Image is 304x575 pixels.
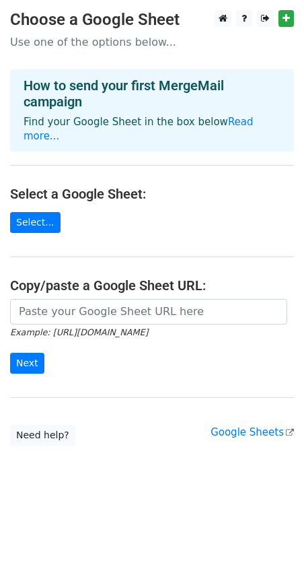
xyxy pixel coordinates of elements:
h4: Select a Google Sheet: [10,186,294,202]
p: Use one of the options below... [10,35,294,49]
input: Paste your Google Sheet URL here [10,299,287,325]
h4: Copy/paste a Google Sheet URL: [10,277,294,294]
small: Example: [URL][DOMAIN_NAME] [10,327,148,337]
a: Select... [10,212,61,233]
h4: How to send your first MergeMail campaign [24,77,280,110]
input: Next [10,353,44,374]
h3: Choose a Google Sheet [10,10,294,30]
p: Find your Google Sheet in the box below [24,115,280,143]
a: Need help? [10,425,75,446]
a: Google Sheets [211,426,294,438]
a: Read more... [24,116,254,142]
